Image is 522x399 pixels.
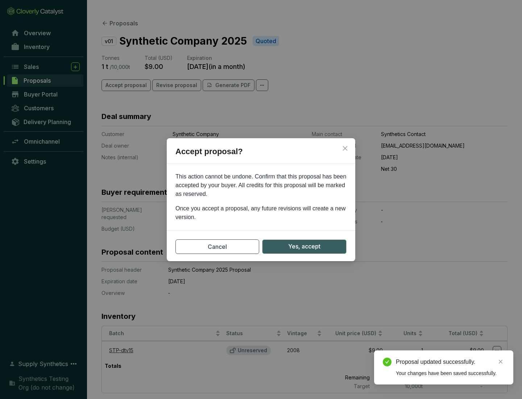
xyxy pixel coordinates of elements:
[175,204,347,222] p: Once you accept a proposal, any future revisions will create a new version.
[498,359,503,364] span: close
[208,242,227,251] span: Cancel
[396,358,505,366] div: Proposal updated successfully.
[262,239,347,254] button: Yes, accept
[396,369,505,377] div: Your changes have been saved successfully.
[175,239,259,254] button: Cancel
[288,242,320,251] span: Yes, accept
[167,145,355,164] h2: Accept proposal?
[383,358,391,366] span: check-circle
[175,172,347,198] p: This action cannot be undone. Confirm that this proposal has been accepted by your buyer. All cre...
[339,145,351,151] span: Close
[497,358,505,366] a: Close
[339,143,351,154] button: Close
[342,145,348,151] span: close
